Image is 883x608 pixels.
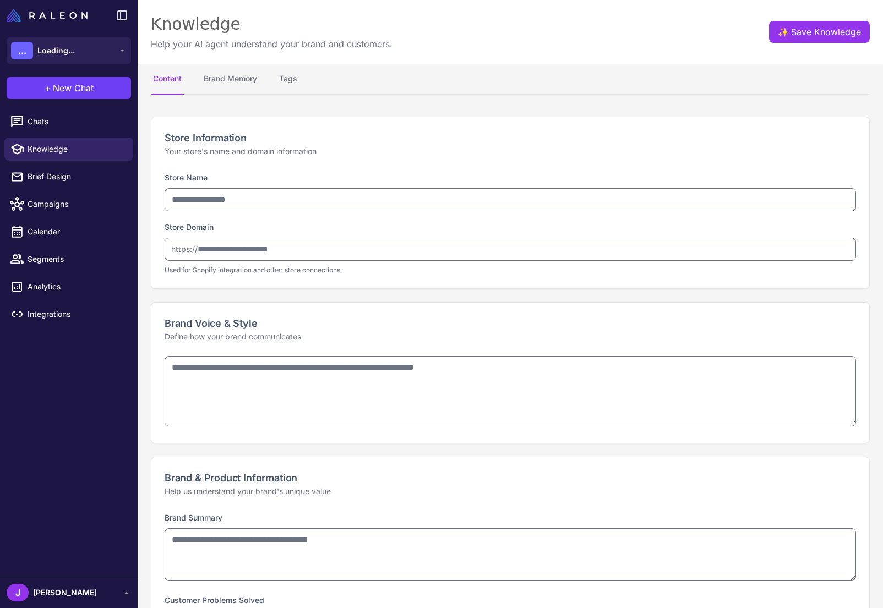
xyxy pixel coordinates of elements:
a: Brief Design [4,165,133,188]
label: Store Name [165,173,208,182]
h2: Brand Voice & Style [165,316,856,331]
button: +New Chat [7,77,131,99]
h2: Brand & Product Information [165,470,856,485]
p: Help us understand your brand's unique value [165,485,856,497]
button: ...Loading... [7,37,131,64]
span: Analytics [28,281,124,293]
p: Define how your brand communicates [165,331,856,343]
button: ✨Save Knowledge [769,21,870,43]
span: Campaigns [28,198,124,210]
span: Integrations [28,308,124,320]
span: Calendar [28,226,124,238]
span: New Chat [53,81,94,95]
a: Chats [4,110,133,133]
span: ✨ [778,25,787,34]
button: Brand Memory [201,64,259,95]
button: Tags [277,64,299,95]
label: Customer Problems Solved [165,595,264,605]
span: Segments [28,253,124,265]
a: Raleon Logo [7,9,92,22]
label: Brand Summary [165,513,222,522]
a: Analytics [4,275,133,298]
span: [PERSON_NAME] [33,587,97,599]
p: Used for Shopify integration and other store connections [165,265,856,275]
label: Store Domain [165,222,214,232]
div: ... [11,42,33,59]
span: Brief Design [28,171,124,183]
a: Calendar [4,220,133,243]
span: Chats [28,116,124,128]
img: Raleon Logo [7,9,88,22]
div: J [7,584,29,601]
a: Knowledge [4,138,133,161]
div: Knowledge [151,13,393,35]
span: Knowledge [28,143,124,155]
p: Help your AI agent understand your brand and customers. [151,37,393,51]
a: Campaigns [4,193,133,216]
h2: Store Information [165,130,856,145]
span: + [45,81,51,95]
button: Content [151,64,184,95]
a: Integrations [4,303,133,326]
span: Loading... [37,45,75,57]
p: Your store's name and domain information [165,145,856,157]
a: Segments [4,248,133,271]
